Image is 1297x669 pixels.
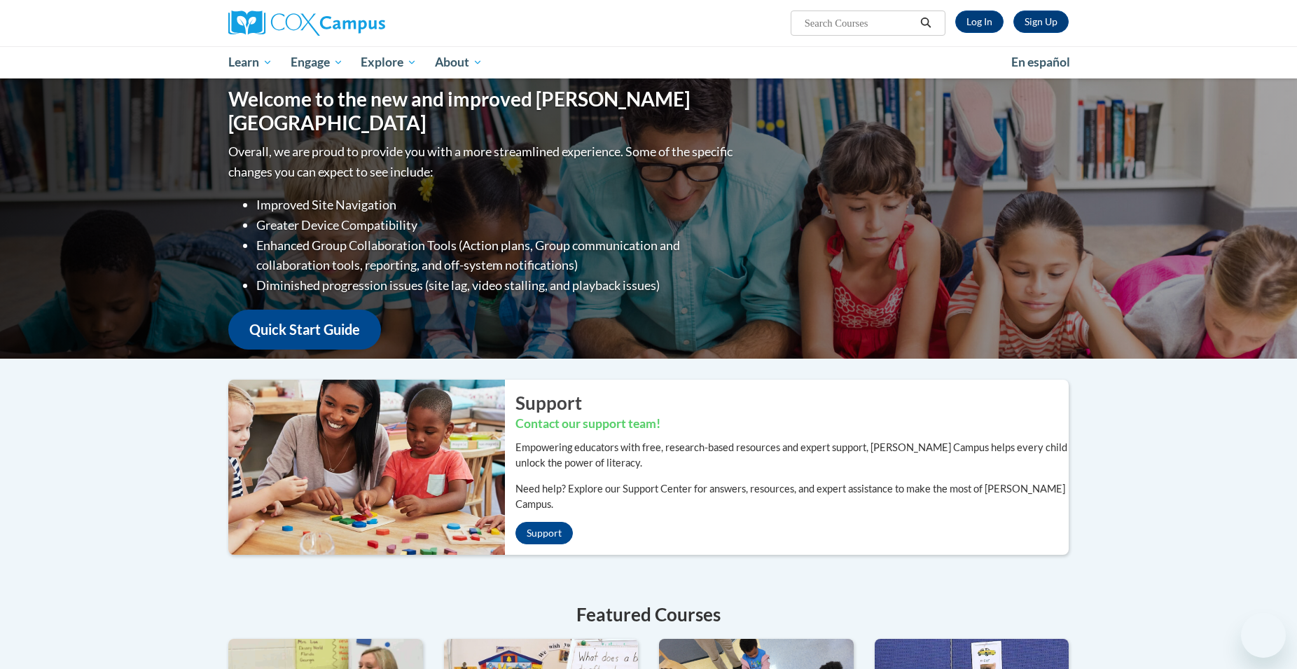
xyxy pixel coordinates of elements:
p: Empowering educators with free, research-based resources and expert support, [PERSON_NAME] Campus... [515,440,1069,471]
button: Search [915,15,936,32]
li: Improved Site Navigation [256,195,736,215]
p: Overall, we are proud to provide you with a more streamlined experience. Some of the specific cha... [228,142,736,182]
h4: Featured Courses [228,601,1069,628]
span: About [435,54,483,71]
img: ... [218,380,505,555]
li: Enhanced Group Collaboration Tools (Action plans, Group communication and collaboration tools, re... [256,235,736,276]
a: Learn [219,46,282,78]
h3: Contact our support team! [515,415,1069,433]
a: En español [1002,48,1079,77]
h1: Welcome to the new and improved [PERSON_NAME][GEOGRAPHIC_DATA] [228,88,736,135]
a: Cox Campus [228,11,494,36]
input: Search Courses [803,15,915,32]
span: Explore [361,54,417,71]
h2: Support [515,390,1069,415]
p: Need help? Explore our Support Center for answers, resources, and expert assistance to make the m... [515,481,1069,512]
a: Explore [352,46,426,78]
div: Main menu [207,46,1090,78]
iframe: Button to launch messaging window [1241,613,1286,658]
a: Register [1013,11,1069,33]
span: En español [1011,55,1070,69]
span: Learn [228,54,272,71]
a: Log In [955,11,1004,33]
span: Engage [291,54,343,71]
li: Greater Device Compatibility [256,215,736,235]
a: Quick Start Guide [228,310,381,350]
li: Diminished progression issues (site lag, video stalling, and playback issues) [256,275,736,296]
img: Cox Campus [228,11,385,36]
a: About [426,46,492,78]
a: Engage [282,46,352,78]
a: Support [515,522,573,544]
